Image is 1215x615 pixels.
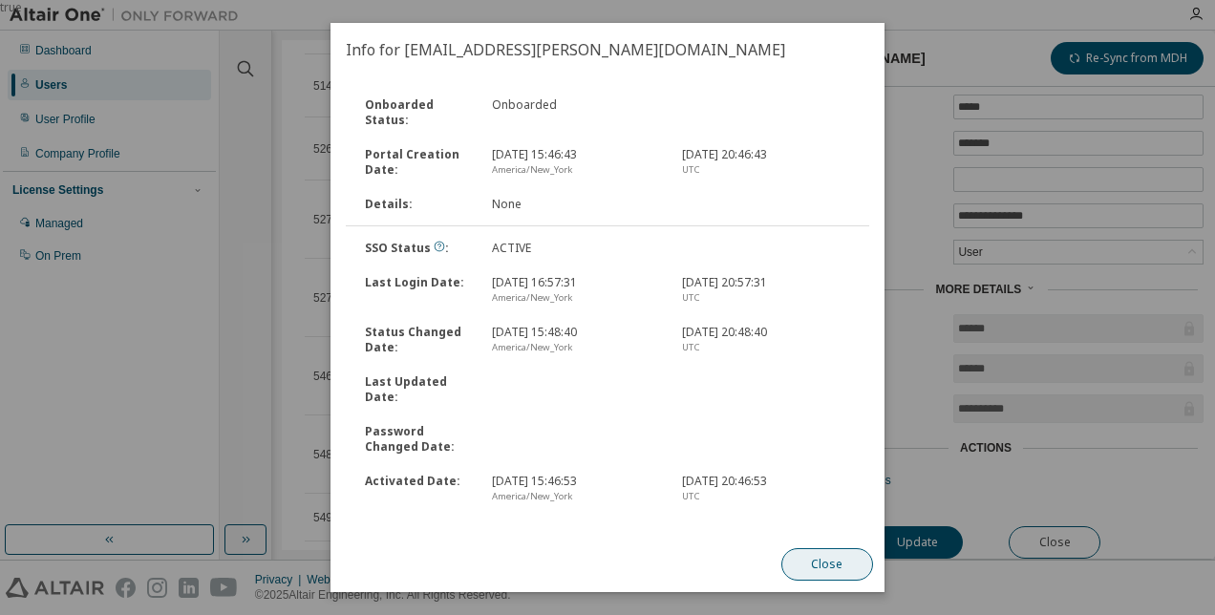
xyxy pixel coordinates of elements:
[781,548,873,581] button: Close
[682,162,849,178] div: UTC
[682,340,849,355] div: UTC
[492,340,659,355] div: America/New_York
[480,275,671,306] div: [DATE] 16:57:31
[353,424,480,455] div: Password Changed Date :
[480,97,671,128] div: Onboarded
[682,290,849,306] div: UTC
[480,325,671,355] div: [DATE] 15:48:40
[353,374,480,405] div: Last Updated Date :
[330,23,885,76] h2: Info for [EMAIL_ADDRESS][PERSON_NAME][DOMAIN_NAME]
[480,474,671,504] div: [DATE] 15:46:53
[480,197,671,212] div: None
[492,290,659,306] div: America/New_York
[353,325,480,355] div: Status Changed Date :
[353,197,480,212] div: Details :
[480,241,671,256] div: ACTIVE
[492,489,659,504] div: America/New_York
[671,275,861,306] div: [DATE] 20:57:31
[353,275,480,306] div: Last Login Date :
[671,474,861,504] div: [DATE] 20:46:53
[353,147,480,178] div: Portal Creation Date :
[492,162,659,178] div: America/New_York
[480,147,671,178] div: [DATE] 15:46:43
[671,147,861,178] div: [DATE] 20:46:43
[353,241,480,256] div: SSO Status :
[682,489,849,504] div: UTC
[353,97,480,128] div: Onboarded Status :
[671,325,861,355] div: [DATE] 20:48:40
[353,474,480,504] div: Activated Date :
